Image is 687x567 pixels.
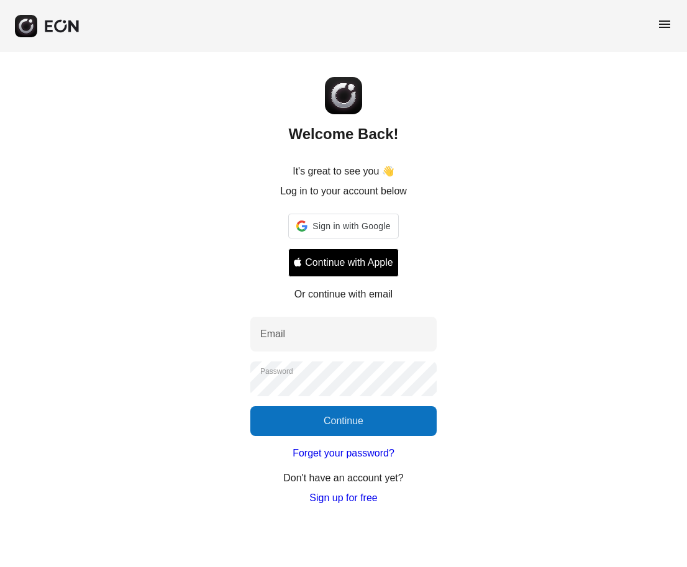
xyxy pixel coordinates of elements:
label: Password [260,366,293,376]
iframe: Sign in with Google Dialog [432,12,675,236]
label: Email [260,327,285,342]
a: Forget your password? [293,446,394,461]
button: Continue [250,406,437,436]
p: Log in to your account below [280,184,407,199]
a: Sign up for free [309,491,377,506]
span: Sign in with Google [312,219,390,234]
h2: Welcome Back! [289,124,399,144]
p: Or continue with email [294,287,393,302]
div: Sign in with Google [288,214,398,238]
button: Signin with apple ID [288,248,398,277]
p: It's great to see you 👋 [293,164,394,179]
p: Don't have an account yet? [283,471,403,486]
